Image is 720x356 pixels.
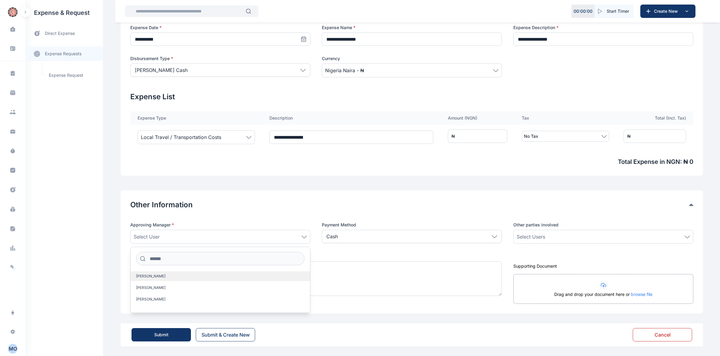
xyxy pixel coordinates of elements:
span: Currency [322,56,340,62]
span: browse file [631,292,652,297]
h2: Expense List [130,92,693,102]
button: Other Information [130,200,689,210]
button: MO [8,344,18,354]
label: Disbursement Type [130,56,310,62]
label: Expense Name [322,25,502,31]
a: expense requests [25,46,103,61]
label: Expense Description [513,25,693,31]
span: direct expense [45,30,75,37]
span: [PERSON_NAME] [136,274,165,279]
span: No Tax [524,133,538,140]
div: Submit [154,332,168,338]
span: Select User [134,233,160,240]
span: Create New [652,8,683,14]
span: Other parties involved [513,222,558,228]
button: Cancel [633,328,692,341]
span: Start Timer [607,8,629,14]
label: Payment Method [322,222,502,228]
th: Expense Type [130,111,262,125]
button: Submit [132,328,191,341]
span: Total Expense in NGN : ₦ 0 [130,158,693,166]
p: [PERSON_NAME] Cash [135,66,188,74]
button: Start Timer [595,5,634,18]
th: Amount ( NGN ) [441,111,515,125]
div: Supporting Document [513,263,693,269]
th: Description [262,111,441,125]
div: expense requests [25,42,103,61]
div: Drag and drop your document here or [514,291,693,303]
span: Approving Manager [130,222,174,228]
label: Additional Information [130,253,502,259]
div: M O [8,345,18,352]
span: [PERSON_NAME] [136,297,165,302]
div: ₦ [627,133,631,139]
th: Tax [515,111,616,125]
th: Total (Incl. Tax) [616,111,693,125]
label: Expense Date [130,25,310,31]
span: Nigeria Naira - ₦ [325,67,364,74]
button: Submit & Create New [196,328,255,341]
button: MO [4,344,22,354]
span: [PERSON_NAME] [136,285,165,290]
span: Select Users [517,233,545,240]
span: Local Travel / Transportation Costs [141,134,221,141]
a: direct expense [25,25,103,42]
p: Cash [326,233,338,240]
button: Create New [640,5,695,18]
a: Expense Request [45,70,100,81]
div: Other Information [130,200,693,210]
p: 00 : 00 : 00 [574,8,592,14]
div: ₦ [452,133,455,139]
